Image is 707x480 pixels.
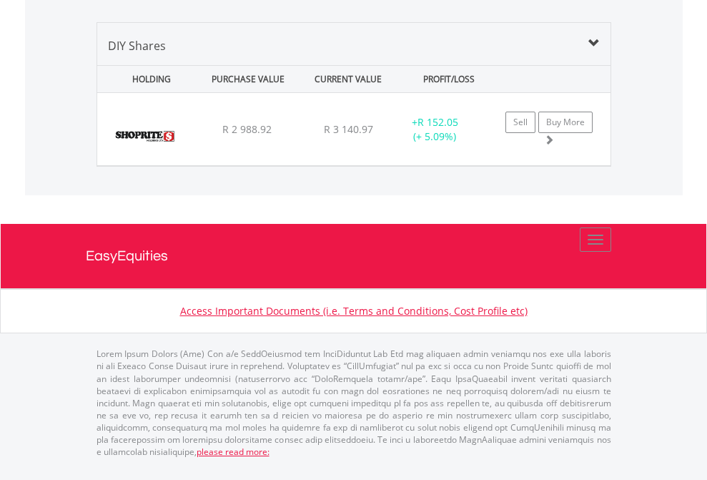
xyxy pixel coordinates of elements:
[390,115,480,144] div: + (+ 5.09%)
[104,111,185,162] img: EQU.ZA.SHP.png
[99,66,196,92] div: HOLDING
[300,66,397,92] div: CURRENT VALUE
[86,224,622,288] a: EasyEquities
[417,115,458,129] span: R 152.05
[222,122,272,136] span: R 2 988.92
[197,446,270,458] a: please read more:
[505,112,535,133] a: Sell
[180,304,528,318] a: Access Important Documents (i.e. Terms and Conditions, Cost Profile etc)
[400,66,498,92] div: PROFIT/LOSS
[199,66,297,92] div: PURCHASE VALUE
[538,112,593,133] a: Buy More
[108,38,166,54] span: DIY Shares
[97,348,611,458] p: Lorem Ipsum Dolors (Ame) Con a/e SeddOeiusmod tem InciDiduntut Lab Etd mag aliquaen admin veniamq...
[324,122,373,136] span: R 3 140.97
